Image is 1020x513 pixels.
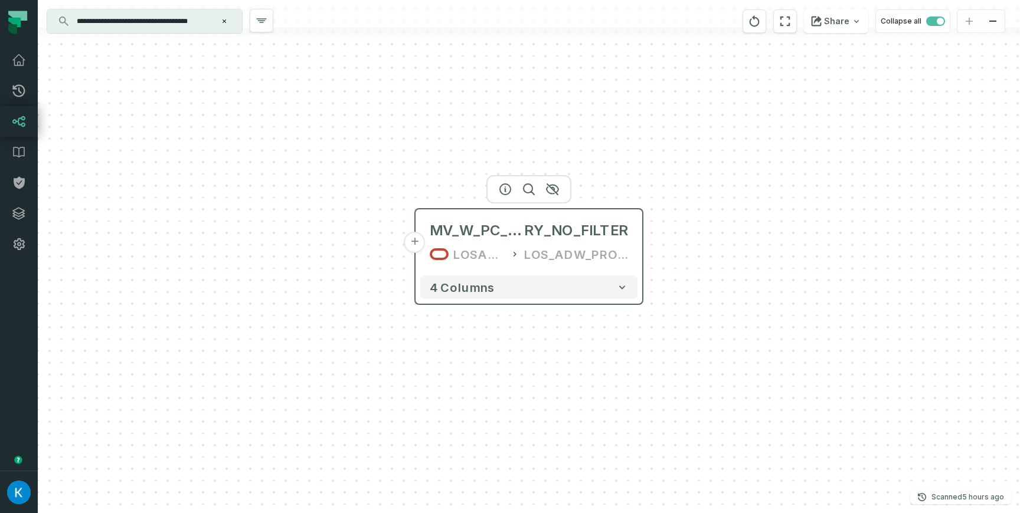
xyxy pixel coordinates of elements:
relative-time: Sep 8, 2025, 4:06 AM GMT+3 [962,492,1004,501]
img: avatar of Kosta Shougaev [7,481,31,504]
div: LOSADW1 [453,245,505,264]
div: Tooltip anchor [13,455,24,465]
div: LOS_ADW_PROPCONNECT [524,245,628,264]
span: RY_NO_FILTER [524,221,628,240]
p: Scanned [931,491,1004,503]
span: MV_W_PC_DRIVER_COUNT_HISTO [430,221,524,240]
button: + [404,232,426,253]
button: zoom out [981,10,1005,33]
div: MV_W_PC_DRIVER_COUNT_HISTORY_NO_FILTER [430,221,628,240]
button: Share [804,9,868,33]
button: Clear search query [218,15,230,27]
button: Scanned[DATE] 4:06:18 AM [910,490,1011,504]
button: Collapse all [875,9,950,33]
span: 4 columns [430,280,495,294]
